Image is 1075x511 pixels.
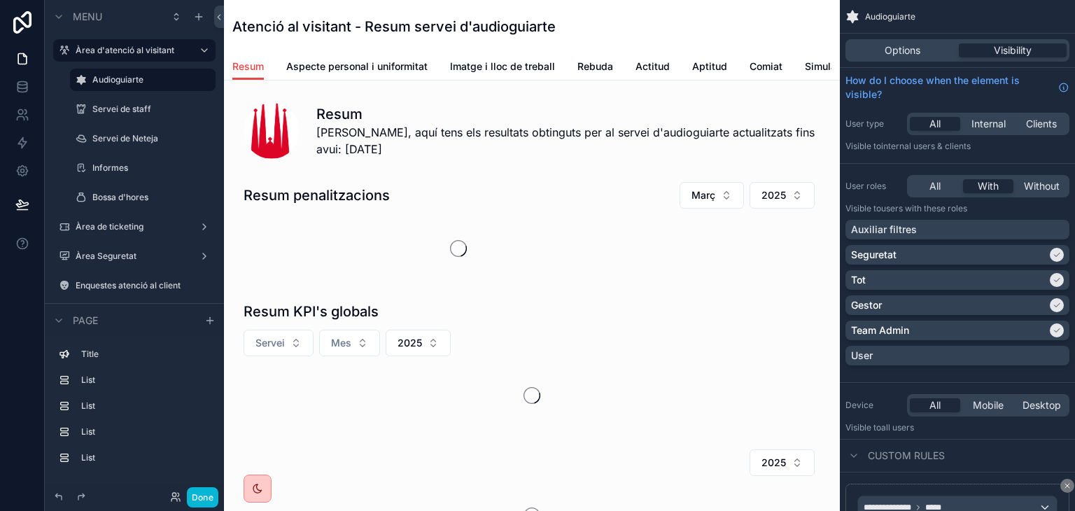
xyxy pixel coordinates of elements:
[845,118,901,129] label: User type
[73,314,98,328] span: Page
[81,426,210,437] label: List
[865,11,915,22] span: Audioguiarte
[805,54,862,82] a: Simulacions
[232,54,264,80] a: Resum
[750,59,782,73] span: Comiat
[286,59,428,73] span: Aspecte personal i uniformitat
[232,17,556,36] h1: Atenció al visitant - Resum servei d'audioguiarte
[971,117,1006,131] span: Internal
[577,59,613,73] span: Rebuda
[692,59,727,73] span: Aptitud
[76,221,193,232] label: Àrea de ticketing
[45,337,224,483] div: scrollable content
[1023,398,1061,412] span: Desktop
[845,422,1069,433] p: Visible to
[845,400,901,411] label: Device
[929,179,941,193] span: All
[76,251,193,262] label: Àrea Seguretat
[868,449,945,463] span: Custom rules
[929,398,941,412] span: All
[450,54,555,82] a: Imatge i lloc de treball
[92,104,213,115] label: Servei de staff
[929,117,941,131] span: All
[81,452,210,463] label: List
[851,273,866,287] p: Tot
[845,181,901,192] label: User roles
[76,280,213,291] label: Enquestes atenció al client
[881,422,914,433] span: all users
[232,59,264,73] span: Resum
[286,54,428,82] a: Aspecte personal i uniformitat
[851,248,897,262] p: Seguretat
[851,349,873,363] p: User
[851,323,909,337] p: Team Admin
[92,162,213,174] label: Informes
[1024,179,1060,193] span: Without
[81,349,210,360] label: Title
[845,203,1069,214] p: Visible to
[81,374,210,386] label: List
[881,141,971,151] span: Internal users & clients
[851,298,882,312] p: Gestor
[92,74,207,85] label: Audioguiarte
[692,54,727,82] a: Aptitud
[851,223,917,237] p: Auxiliar filtres
[450,59,555,73] span: Imatge i lloc de treball
[92,192,213,203] label: Bossa d'hores
[635,59,670,73] span: Actitud
[845,141,1069,152] p: Visible to
[187,487,218,507] button: Done
[885,43,920,57] span: Options
[978,179,999,193] span: With
[92,133,213,144] label: Servei de Neteja
[845,73,1069,101] a: How do I choose when the element is visible?
[845,73,1053,101] span: How do I choose when the element is visible?
[973,398,1004,412] span: Mobile
[750,54,782,82] a: Comiat
[73,10,102,24] span: Menu
[577,54,613,82] a: Rebuda
[1026,117,1057,131] span: Clients
[805,59,862,73] span: Simulacions
[635,54,670,82] a: Actitud
[81,400,210,412] label: List
[76,45,188,56] label: Àrea d'atenció al visitant
[994,43,1032,57] span: Visibility
[881,203,967,213] span: Users with these roles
